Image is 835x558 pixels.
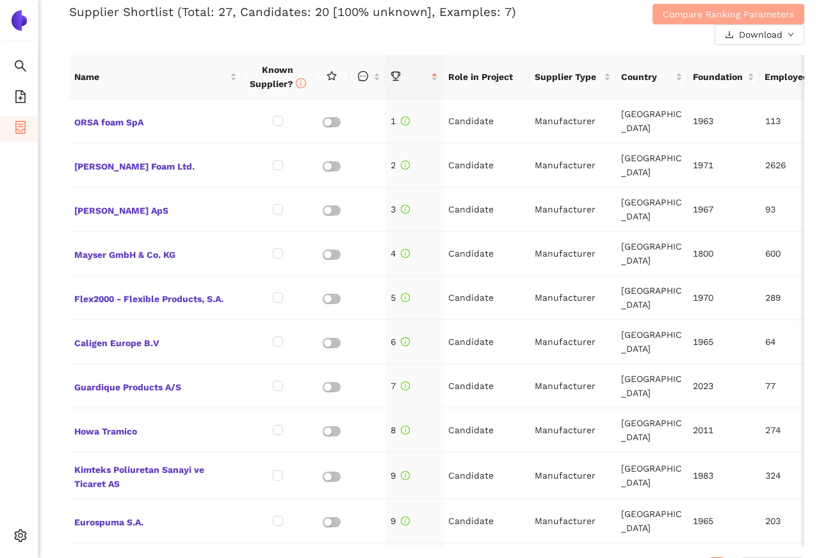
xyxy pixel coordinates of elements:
[530,452,616,499] td: Manufacturer
[14,525,27,550] span: setting
[391,204,410,214] span: 3
[358,71,368,81] span: message
[760,276,832,320] td: 289
[760,99,832,143] td: 113
[739,28,782,42] span: Download
[74,201,237,218] span: [PERSON_NAME] ApS
[391,337,410,347] span: 6
[616,320,688,364] td: [GEOGRAPHIC_DATA]
[74,70,227,84] span: Name
[663,7,794,21] span: Compare Ranking Parameters
[401,337,410,346] span: info-circle
[74,422,237,438] span: Howa Tramico
[530,364,616,408] td: Manufacturer
[401,426,410,434] span: info-circle
[616,143,688,187] td: [GEOGRAPHIC_DATA]
[688,364,759,408] td: 2023
[760,452,832,499] td: 324
[391,425,410,435] span: 8
[530,276,616,320] td: Manufacturer
[760,408,832,452] td: 274
[530,232,616,276] td: Manufacturer
[391,470,410,481] span: 9
[688,499,759,543] td: 1965
[391,381,410,391] span: 7
[391,71,401,81] span: trophy
[69,55,242,99] th: this column's title is Name,this column is sortable
[401,205,410,214] span: info-circle
[443,364,530,408] td: Candidate
[760,187,832,232] td: 93
[688,187,759,232] td: 1967
[443,408,530,452] td: Candidate
[760,232,832,276] td: 600
[391,116,410,126] span: 1
[74,333,237,350] span: Caligen Europe B.V
[443,320,530,364] td: Candidate
[250,65,306,89] span: Known Supplier?
[760,320,832,364] td: 64
[74,378,237,394] span: Guardique Products A/S
[616,408,688,452] td: [GEOGRAPHIC_DATA]
[616,276,688,320] td: [GEOGRAPHIC_DATA]
[535,70,601,84] span: Supplier Type
[14,55,27,81] span: search
[760,143,832,187] td: 2626
[616,452,688,499] td: [GEOGRAPHIC_DATA]
[69,4,559,20] h3: Supplier Shortlist (Total: 27, Candidates: 20 [100% unknown], Examples: 7)
[760,364,832,408] td: 77
[688,55,759,99] th: this column's title is Foundation,this column is sortable
[391,160,410,170] span: 2
[765,70,816,84] span: Employees
[9,10,29,31] img: Logo
[688,99,759,143] td: 1963
[14,86,27,111] span: file-add
[401,471,410,480] span: info-circle
[443,232,530,276] td: Candidate
[688,452,759,499] td: 1983
[401,161,410,170] span: info-circle
[401,293,410,302] span: info-circle
[74,245,237,262] span: Mayser GmbH & Co. KG
[715,24,804,45] button: downloadDownloaddown
[530,99,616,143] td: Manufacturer
[443,143,530,187] td: Candidate
[443,99,530,143] td: Candidate
[401,249,410,258] span: info-circle
[688,320,759,364] td: 1965
[616,187,688,232] td: [GEOGRAPHIC_DATA]
[74,157,237,173] span: [PERSON_NAME] Foam Ltd.
[530,320,616,364] td: Manufacturer
[688,143,759,187] td: 1971
[788,31,794,39] span: down
[74,289,237,306] span: Flex2000 - Flexible Products, S.A.
[616,364,688,408] td: [GEOGRAPHIC_DATA]
[693,70,745,84] span: Foundation
[530,187,616,232] td: Manufacturer
[759,55,831,99] th: this column's title is Employees,this column is sortable
[401,381,410,390] span: info-circle
[401,116,410,125] span: info-circle
[688,276,759,320] td: 1970
[688,408,759,452] td: 2011
[443,187,530,232] td: Candidate
[530,408,616,452] td: Manufacturer
[616,232,688,276] td: [GEOGRAPHIC_DATA]
[443,499,530,543] td: Candidate
[530,55,616,99] th: this column's title is Supplier Type,this column is sortable
[74,460,237,491] span: Kimteks Poliuretan Sanayi ve Ticaret AS
[443,276,530,320] td: Candidate
[725,30,734,40] span: download
[296,78,306,88] span: info-circle
[401,516,410,525] span: info-circle
[391,292,410,303] span: 5
[688,232,759,276] td: 1800
[760,499,832,543] td: 203
[391,248,410,259] span: 4
[621,70,673,84] span: Country
[530,143,616,187] td: Manufacturer
[74,513,237,529] span: Eurospuma S.A.
[74,113,237,129] span: ORSA foam SpA
[616,55,688,99] th: this column's title is Country,this column is sortable
[350,55,385,99] th: this column is sortable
